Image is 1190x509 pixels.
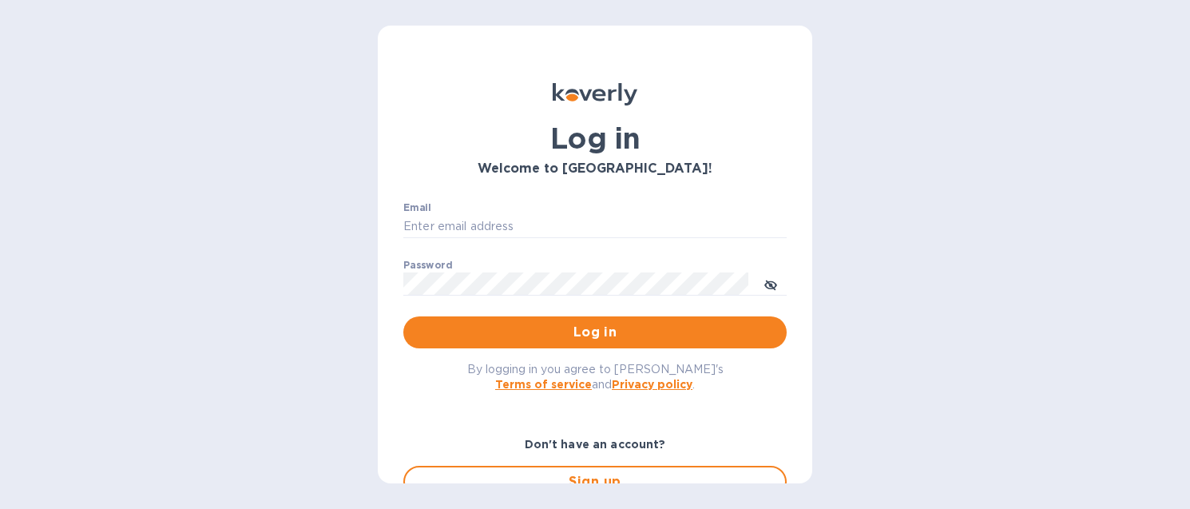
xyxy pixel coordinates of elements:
span: Sign up [418,472,772,491]
img: Koverly [553,83,637,105]
h1: Log in [403,121,787,155]
button: Sign up [403,466,787,498]
button: toggle password visibility [755,268,787,300]
input: Enter email address [403,215,787,239]
button: Log in [403,316,787,348]
a: Terms of service [495,378,592,391]
h3: Welcome to [GEOGRAPHIC_DATA]! [403,161,787,177]
span: By logging in you agree to [PERSON_NAME]'s and . [467,363,724,391]
a: Privacy policy [612,378,692,391]
label: Email [403,203,431,213]
b: Don't have an account? [525,438,666,451]
span: Log in [416,323,774,342]
label: Password [403,260,452,270]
